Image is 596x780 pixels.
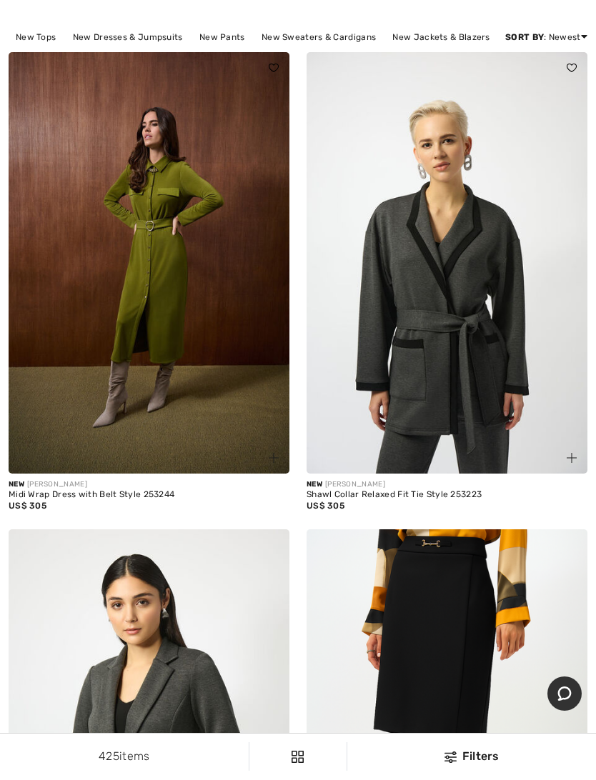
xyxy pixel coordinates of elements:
[292,751,304,763] img: Filters
[269,453,279,463] img: plus_v2.svg
[505,32,544,42] strong: Sort By
[385,28,497,46] a: New Jackets & Blazers
[9,501,46,511] span: US$ 305
[9,490,289,500] div: Midi Wrap Dress with Belt Style 253244
[254,28,383,46] a: New Sweaters & Cardigans
[567,64,577,72] img: heart_black_full.svg
[99,749,119,763] span: 425
[9,479,289,490] div: [PERSON_NAME]
[66,28,190,46] a: New Dresses & Jumpsuits
[356,748,587,765] div: Filters
[192,28,252,46] a: New Pants
[9,480,24,489] span: New
[307,501,344,511] span: US$ 305
[444,751,457,763] img: Filters
[9,28,63,46] a: New Tops
[547,676,582,712] iframe: Opens a widget where you can chat to one of our agents
[307,479,587,490] div: [PERSON_NAME]
[269,64,279,72] img: heart_black_full.svg
[505,31,587,44] div: : Newest
[307,490,587,500] div: Shawl Collar Relaxed Fit Tie Style 253223
[567,453,577,463] img: plus_v2.svg
[307,480,322,489] span: New
[307,52,587,474] img: Shawl Collar Relaxed Fit Tie Style 253223. Grey melange/black
[9,52,289,474] img: Midi Wrap Dress with Belt Style 253244. Artichoke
